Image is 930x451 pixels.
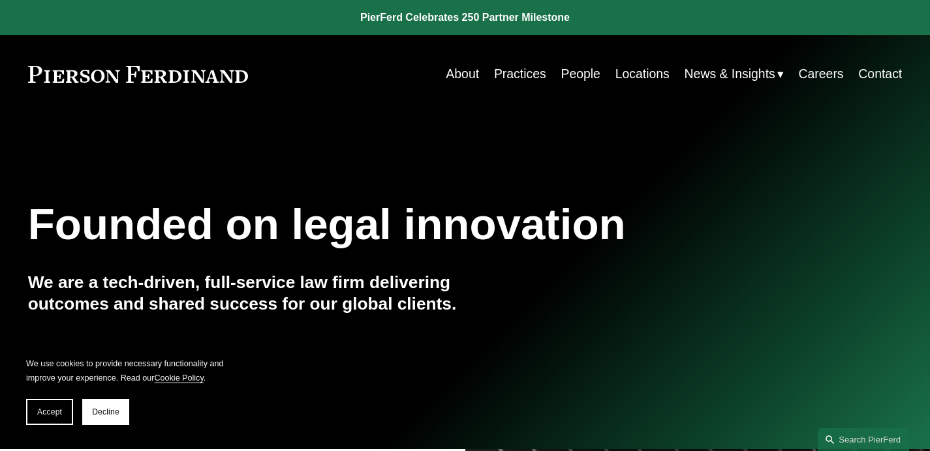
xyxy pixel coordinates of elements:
[799,61,844,87] a: Careers
[685,63,775,85] span: News & Insights
[28,272,465,315] h4: We are a tech-driven, full-service law firm delivering outcomes and shared success for our global...
[26,399,73,425] button: Accept
[13,343,248,438] section: Cookie banner
[26,356,235,386] p: We use cookies to provide necessary functionality and improve your experience. Read our .
[154,373,203,383] a: Cookie Policy
[494,61,546,87] a: Practices
[615,61,670,87] a: Locations
[858,61,902,87] a: Contact
[92,407,119,416] span: Decline
[446,61,479,87] a: About
[818,428,909,451] a: Search this site
[82,399,129,425] button: Decline
[37,407,62,416] span: Accept
[28,199,756,250] h1: Founded on legal innovation
[685,61,784,87] a: folder dropdown
[561,61,600,87] a: People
